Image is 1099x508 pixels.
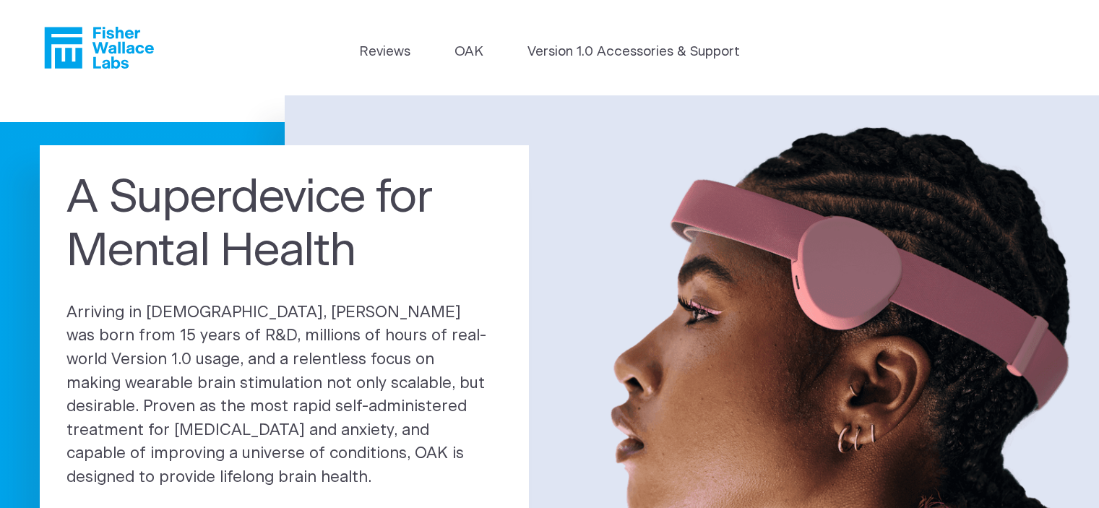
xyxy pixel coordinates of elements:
[359,42,410,62] a: Reviews
[454,42,483,62] a: OAK
[44,27,154,69] a: Fisher Wallace
[66,301,502,490] p: Arriving in [DEMOGRAPHIC_DATA], [PERSON_NAME] was born from 15 years of R&D, millions of hours of...
[527,42,740,62] a: Version 1.0 Accessories & Support
[66,172,502,279] h1: A Superdevice for Mental Health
